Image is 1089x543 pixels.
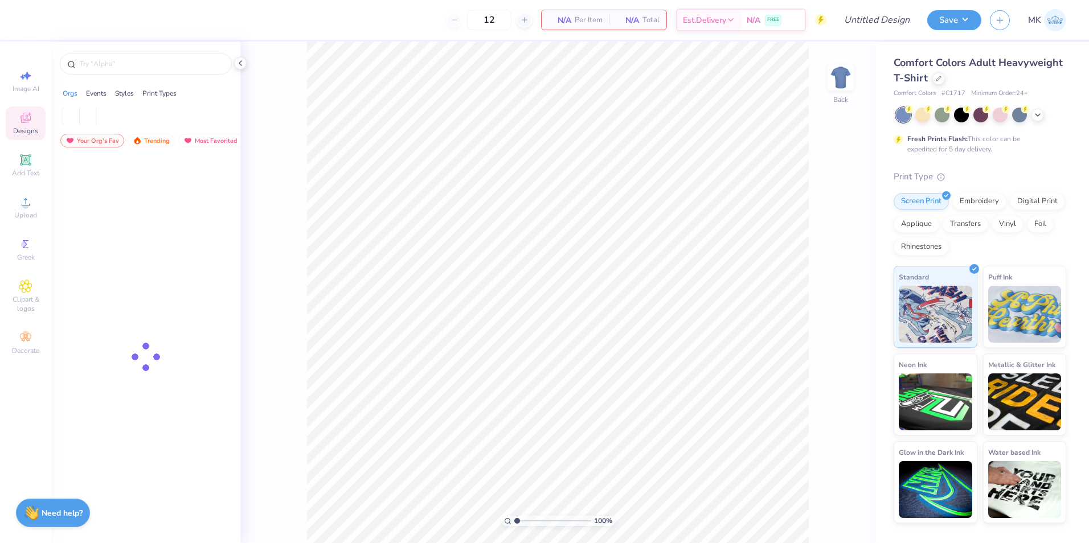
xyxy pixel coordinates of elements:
[63,88,77,98] div: Orgs
[616,14,639,26] span: N/A
[42,508,83,519] strong: Need help?
[835,9,919,31] input: Untitled Design
[894,216,939,233] div: Applique
[952,193,1006,210] div: Embroidery
[899,271,929,283] span: Standard
[1028,9,1066,31] a: MK
[12,346,39,355] span: Decorate
[907,134,1047,154] div: This color can be expedited for 5 day delivery.
[594,516,612,526] span: 100 %
[79,58,224,69] input: Try "Alpha"
[894,193,949,210] div: Screen Print
[988,286,1062,343] img: Puff Ink
[548,14,571,26] span: N/A
[988,373,1062,430] img: Metallic & Glitter Ink
[833,94,848,105] div: Back
[899,286,972,343] img: Standard
[899,446,964,458] span: Glow in the Dark Ink
[65,137,75,145] img: most_fav.gif
[17,253,35,262] span: Greek
[927,10,981,30] button: Save
[133,137,142,145] img: trending.gif
[894,56,1063,85] span: Comfort Colors Adult Heavyweight T-Shirt
[899,359,927,371] span: Neon Ink
[6,295,46,313] span: Clipart & logos
[575,14,603,26] span: Per Item
[142,88,177,98] div: Print Types
[899,461,972,518] img: Glow in the Dark Ink
[1027,216,1054,233] div: Foil
[128,134,175,147] div: Trending
[86,88,107,98] div: Events
[894,89,936,98] span: Comfort Colors
[642,14,660,26] span: Total
[899,373,972,430] img: Neon Ink
[829,66,852,89] img: Back
[60,134,124,147] div: Your Org's Fav
[943,216,988,233] div: Transfers
[971,89,1028,98] span: Minimum Order: 24 +
[1044,9,1066,31] img: Matthew Kingsley
[894,170,1066,183] div: Print Type
[683,14,726,26] span: Est. Delivery
[907,134,968,143] strong: Fresh Prints Flash:
[988,271,1012,283] span: Puff Ink
[115,88,134,98] div: Styles
[767,16,779,24] span: FREE
[988,446,1041,458] span: Water based Ink
[747,14,760,26] span: N/A
[467,10,511,30] input: – –
[988,461,1062,518] img: Water based Ink
[1010,193,1065,210] div: Digital Print
[894,238,949,256] div: Rhinestones
[178,134,243,147] div: Most Favorited
[13,84,39,93] span: Image AI
[992,216,1024,233] div: Vinyl
[988,359,1055,371] span: Metallic & Glitter Ink
[183,137,193,145] img: most_fav.gif
[1028,14,1041,27] span: MK
[14,211,37,220] span: Upload
[12,168,39,178] span: Add Text
[941,89,965,98] span: # C1717
[13,126,38,135] span: Designs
